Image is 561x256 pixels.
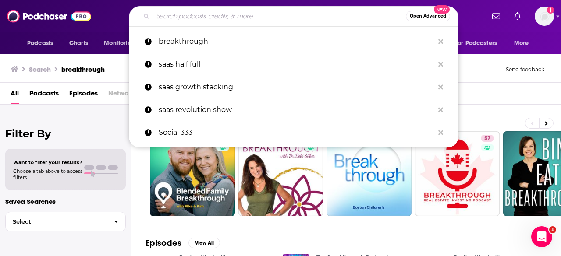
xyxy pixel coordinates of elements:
[13,159,82,165] span: Want to filter your results?
[29,86,59,104] a: Podcasts
[61,65,105,74] h3: breakthrough
[489,9,504,24] a: Show notifications dropdown
[129,53,458,76] a: saas half full
[159,53,434,76] p: saas half full
[159,76,434,98] p: saas growth stacking
[511,9,524,24] a: Show notifications dropdown
[129,121,458,144] a: Social 333
[484,134,490,143] span: 57
[98,35,146,52] button: open menu
[410,14,446,18] span: Open Advanced
[69,86,98,104] a: Episodes
[159,30,434,53] p: breakthrough
[481,135,494,142] a: 57
[104,37,135,49] span: Monitoring
[129,76,458,98] a: saas growth stacking
[159,98,434,121] p: saas revolution show
[146,238,220,249] a: EpisodesView All
[434,5,450,14] span: New
[415,131,500,216] a: 57
[146,238,181,249] h2: Episodes
[21,35,64,52] button: open menu
[11,86,19,104] a: All
[535,7,554,26] button: Show profile menu
[13,168,82,180] span: Choose a tab above to access filters.
[150,131,235,216] a: 54
[129,6,458,26] div: Search podcasts, credits, & more...
[327,131,412,216] a: 41
[549,226,556,233] span: 1
[535,7,554,26] span: Logged in as MattieVG
[6,219,107,224] span: Select
[159,121,434,144] p: Social 333
[508,35,540,52] button: open menu
[7,8,91,25] img: Podchaser - Follow, Share and Rate Podcasts
[406,11,450,21] button: Open AdvancedNew
[153,9,406,23] input: Search podcasts, credits, & more...
[69,37,88,49] span: Charts
[514,37,529,49] span: More
[5,212,126,231] button: Select
[503,66,547,73] button: Send feedback
[108,86,138,104] span: Networks
[535,7,554,26] img: User Profile
[29,65,51,74] h3: Search
[129,98,458,121] a: saas revolution show
[129,30,458,53] a: breakthrough
[455,37,497,49] span: For Podcasters
[27,37,53,49] span: Podcasts
[547,7,554,14] svg: Add a profile image
[238,131,323,216] a: 55
[5,127,126,140] h2: Filter By
[449,35,510,52] button: open menu
[531,226,552,247] iframe: Intercom live chat
[188,238,220,248] button: View All
[64,35,93,52] a: Charts
[5,197,126,206] p: Saved Searches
